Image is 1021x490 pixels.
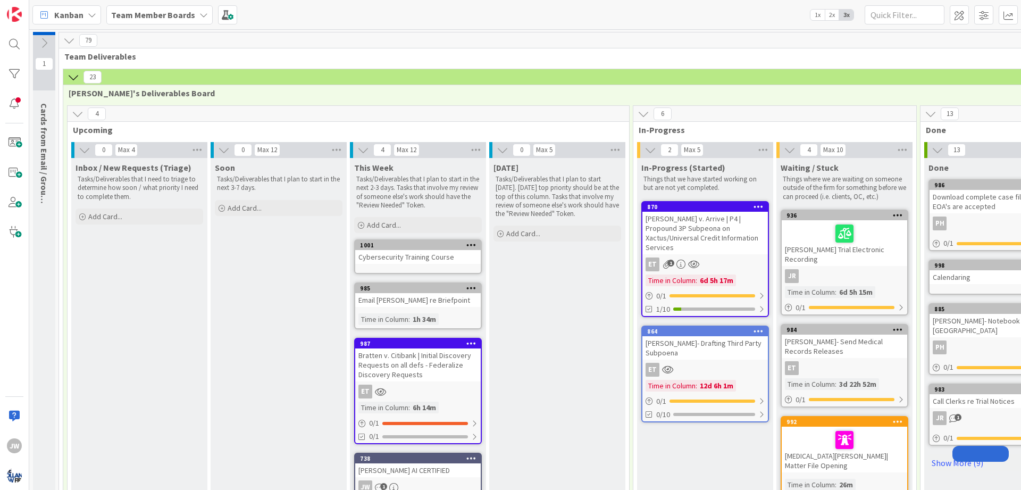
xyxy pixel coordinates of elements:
span: 0/1 [369,431,379,442]
span: 0 / 1 [943,362,953,373]
span: 2x [825,10,839,20]
div: Max 5 [536,147,553,153]
div: 0/1 [782,393,907,406]
span: In-Progress [639,124,903,135]
p: Tasks/Deliverables that I plan to start in the next 2-3 days. Tasks that involve my review of som... [356,175,480,210]
div: JR [933,411,947,425]
div: 936[PERSON_NAME] Trial Electronic Recording [782,211,907,266]
div: 936 [782,211,907,220]
div: 738[PERSON_NAME] AI CERTIFIED [355,454,481,477]
div: Time in Column [785,378,835,390]
p: Tasks/Deliverables that I need to triage to determine how soon / what priority I need to complete... [78,175,201,201]
span: 1/10 [656,304,670,315]
input: Quick Filter... [865,5,944,24]
div: ET [782,361,907,375]
span: Today [493,162,518,173]
span: 3x [839,10,853,20]
div: 992 [782,417,907,427]
span: Add Card... [88,212,122,221]
div: 870 [642,202,768,212]
div: [PERSON_NAME] AI CERTIFIED [355,463,481,477]
div: 864 [647,328,768,335]
div: ET [646,363,659,377]
span: 0/10 [656,409,670,420]
div: Time in Column [358,313,408,325]
div: ET [646,258,659,271]
span: 1 [380,483,387,490]
div: Max 12 [257,147,277,153]
span: Waiting / Stuck [781,162,839,173]
div: 992[MEDICAL_DATA][PERSON_NAME]| Matter File Opening [782,417,907,472]
div: 1001Cybersecurity Training Course [355,240,481,264]
span: 4 [800,144,818,156]
div: Bratten v. Citibank | Initial Discovery Requests on all defs - Federalize Discovery Requests [355,348,481,381]
div: Time in Column [358,402,408,413]
span: This Week [354,162,394,173]
div: [PERSON_NAME] v. Arrive | P4 | Propound 3P Subpeona on Xactus/Universal Credit Information Services [642,212,768,254]
p: Things that we have started working on but are not yet completed. [643,175,767,193]
div: 864[PERSON_NAME]- Drafting Third Party Subpoena [642,327,768,360]
span: 1 [35,57,53,70]
div: 0/1 [642,289,768,303]
div: Max 10 [823,147,843,153]
span: : [835,286,836,298]
span: 1 [955,414,961,421]
span: 79 [79,34,97,47]
div: Max 5 [684,147,700,153]
span: 1 [667,260,674,267]
span: : [408,313,410,325]
span: 4 [88,107,106,120]
div: PH [933,340,947,354]
div: 984[PERSON_NAME]- Send Medical Records Releases [782,325,907,358]
span: 13 [941,107,959,120]
div: Time in Column [646,380,696,392]
span: 2 [660,144,679,156]
div: ET [785,361,799,375]
div: [MEDICAL_DATA][PERSON_NAME]| Matter File Opening [782,427,907,472]
span: 0 / 1 [796,394,806,405]
div: 6h 14m [410,402,439,413]
div: 1001 [360,242,481,249]
div: Cybersecurity Training Course [355,250,481,264]
span: 23 [83,71,102,84]
div: 3d 22h 52m [836,378,879,390]
div: ET [642,363,768,377]
div: 0/1 [642,395,768,408]
div: 1001 [355,240,481,250]
span: Add Card... [367,220,401,230]
div: 0/1 [782,301,907,314]
span: 1x [810,10,825,20]
span: Cards from Email / Group Triage [39,103,49,227]
div: JW [7,438,22,453]
span: Add Card... [228,203,262,213]
div: 984 [786,326,907,334]
img: Visit kanbanzone.com [7,7,22,22]
span: 0 / 1 [656,290,666,302]
div: 12d 6h 1m [697,380,736,392]
div: Max 4 [118,147,135,153]
div: PH [933,217,947,230]
div: 6d 5h 17m [697,275,736,286]
div: 6d 5h 15m [836,286,875,298]
div: 738 [355,454,481,463]
span: Upcoming [73,124,616,135]
span: 0 / 1 [656,396,666,407]
span: Done [928,162,949,173]
img: avatar [7,468,22,483]
span: In-Progress (Started) [641,162,725,173]
span: Inbox / New Requests (Triage) [76,162,191,173]
div: 987 [360,340,481,347]
span: 0 / 1 [369,418,379,429]
div: 984 [782,325,907,335]
div: 0/1 [355,417,481,430]
span: 0 [95,144,113,156]
div: [PERSON_NAME]- Send Medical Records Releases [782,335,907,358]
div: 1h 34m [410,313,439,325]
div: 738 [360,455,481,462]
div: JR [782,269,907,283]
span: 13 [948,144,966,156]
div: 864 [642,327,768,336]
div: JR [785,269,799,283]
b: Team Member Boards [111,10,195,20]
div: 992 [786,418,907,426]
